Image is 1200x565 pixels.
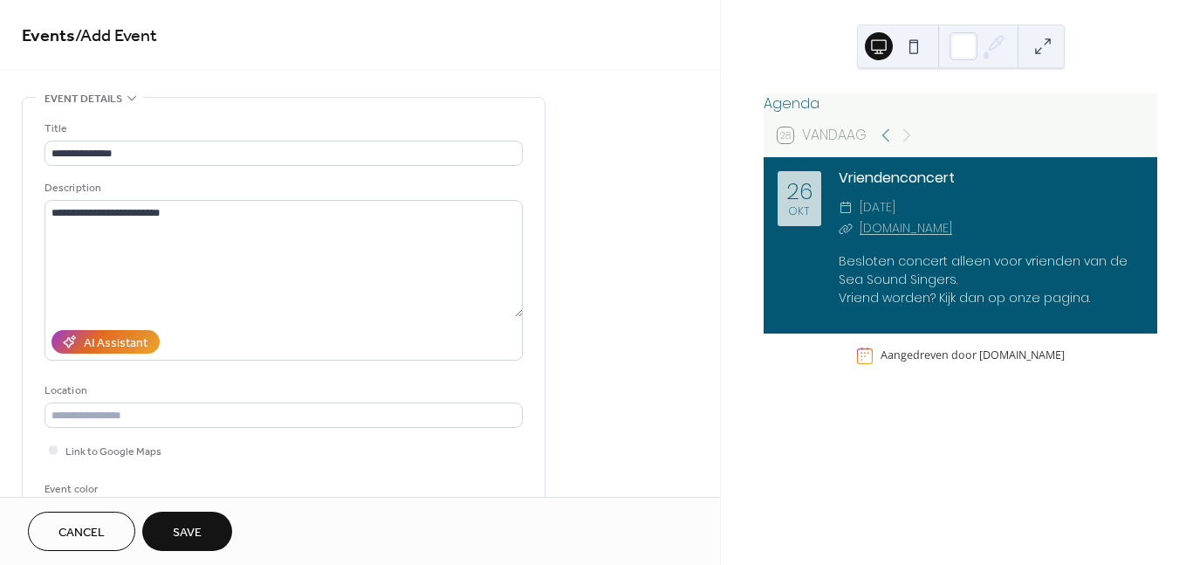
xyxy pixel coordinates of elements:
button: Cancel [28,512,135,551]
span: Cancel [58,524,105,542]
span: Event details [45,90,122,108]
div: Agenda [764,93,1157,114]
div: 26 [786,181,813,203]
div: ​ [839,197,853,218]
span: [DATE] [860,197,895,218]
div: Besloten concert alleen voor vrienden van de Sea Sound Singers. Vriend worden? Kijk dan op onze p... [839,252,1143,307]
div: Aangedreven door [881,348,1065,363]
div: ​ [839,218,853,239]
div: Location [45,382,519,400]
span: / Add Event [75,19,157,53]
a: Events [22,19,75,53]
a: [DOMAIN_NAME] [979,348,1065,363]
div: Title [45,120,519,138]
div: AI Assistant [84,334,147,353]
div: Description [45,179,519,197]
div: okt [789,206,810,217]
a: [DOMAIN_NAME] [860,219,952,237]
a: Vriendenconcert [839,168,955,188]
button: Save [142,512,232,551]
button: AI Assistant [51,330,160,354]
span: Link to Google Maps [65,443,161,461]
div: Event color [45,480,175,499]
span: Save [173,524,202,542]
